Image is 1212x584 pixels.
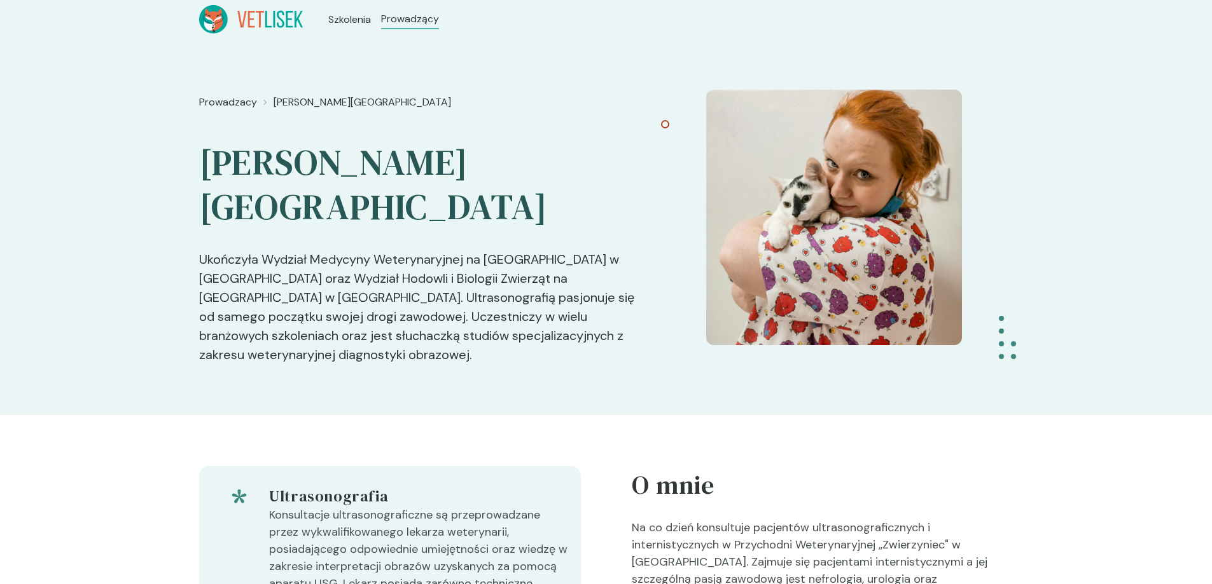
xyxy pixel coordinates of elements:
[269,486,570,506] h5: Ultrasonografia
[199,229,643,364] p: Ukończyła Wydział Medycyny Weterynaryjnej na [GEOGRAPHIC_DATA] w [GEOGRAPHIC_DATA] oraz Wydział H...
[199,95,257,110] a: Prowadzacy
[381,11,439,27] a: Prowadzący
[706,90,962,345] img: 65c7bc379be9a5b998b5a378_Magda-Firlej-Oliwa.png
[328,12,371,27] a: Szkolenia
[199,115,643,229] h2: [PERSON_NAME][GEOGRAPHIC_DATA]
[274,95,451,110] a: [PERSON_NAME][GEOGRAPHIC_DATA]
[632,466,1013,504] h5: O mnie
